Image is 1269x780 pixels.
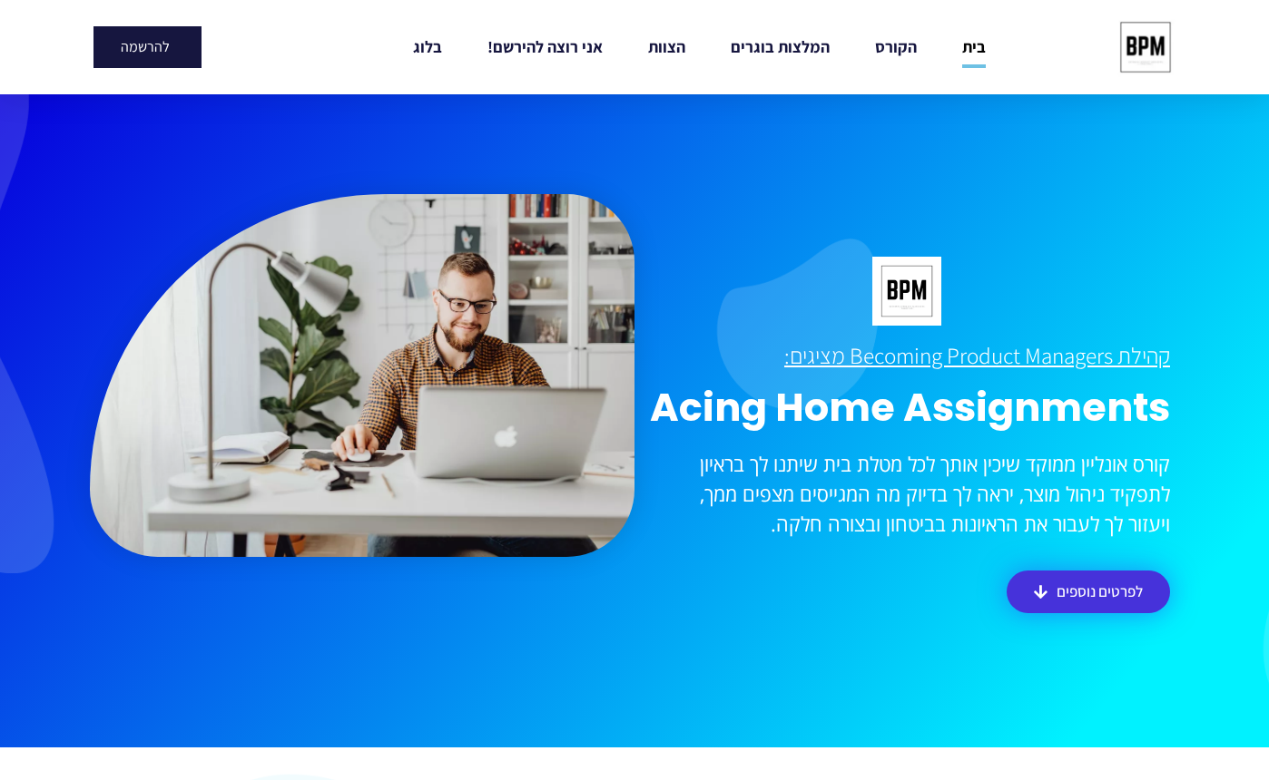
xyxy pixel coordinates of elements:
[648,26,685,68] a: הצוות
[731,26,830,68] a: המלצות בוגרים
[644,385,1170,432] h1: Acing Home Assignments
[487,26,603,68] a: אני רוצה להירשם!
[875,26,917,68] a: הקורס
[413,26,442,68] a: בלוג
[1057,584,1143,600] span: לפרטים נוספים
[1007,570,1170,613] a: לפרטים נוספים
[784,340,1170,370] u: קהילת Becoming Product Managers מציגים:
[93,26,202,68] a: להרשמה
[644,449,1170,539] p: קורס אונליין ממוקד שיכין אותך לכל מטלת בית שיתנו לך בראיון לתפקיד ניהול מוצר, יראה לך בדיוק מה המ...
[121,40,170,54] span: להרשמה
[1112,14,1179,81] img: cropped-bpm-logo-1.jpeg
[333,26,1067,68] nav: Menu
[962,26,986,68] a: בית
